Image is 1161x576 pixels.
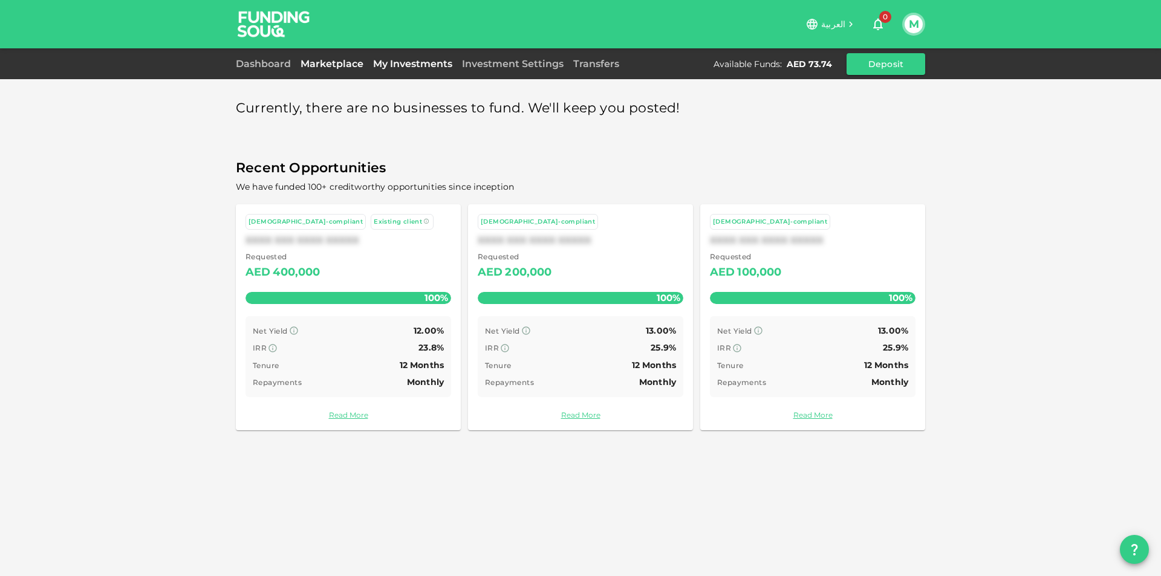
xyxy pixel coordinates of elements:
[654,289,683,306] span: 100%
[879,11,891,23] span: 0
[485,326,520,335] span: Net Yield
[787,58,832,70] div: AED 73.74
[714,58,782,70] div: Available Funds :
[253,326,288,335] span: Net Yield
[468,204,693,430] a: [DEMOGRAPHIC_DATA]-compliantXXXX XXX XXXX XXXXX Requested AED200,000100% Net Yield 13.00% IRR 25....
[717,361,743,370] span: Tenure
[505,263,551,282] div: 200,000
[368,58,457,70] a: My Investments
[236,204,461,430] a: [DEMOGRAPHIC_DATA]-compliant Existing clientXXXX XXX XXXX XXXXX Requested AED400,000100% Net Yiel...
[246,235,451,246] div: XXXX XXX XXXX XXXXX
[253,378,302,387] span: Repayments
[717,378,766,387] span: Repayments
[418,342,444,353] span: 23.8%
[253,343,267,352] span: IRR
[737,263,781,282] div: 100,000
[639,377,676,387] span: Monthly
[273,263,320,282] div: 400,000
[400,360,444,371] span: 12 Months
[717,326,752,335] span: Net Yield
[886,289,915,306] span: 100%
[457,58,568,70] a: Investment Settings
[713,217,827,227] div: [DEMOGRAPHIC_DATA]-compliant
[651,342,676,353] span: 25.9%
[421,289,451,306] span: 100%
[485,378,534,387] span: Repayments
[374,218,422,225] span: Existing client
[249,217,363,227] div: [DEMOGRAPHIC_DATA]-compliant
[296,58,368,70] a: Marketplace
[710,409,915,421] a: Read More
[821,19,845,30] span: العربية
[866,12,890,36] button: 0
[236,97,680,120] span: Currently, there are no businesses to fund. We'll keep you posted!
[253,361,279,370] span: Tenure
[710,251,782,263] span: Requested
[236,157,925,180] span: Recent Opportunities
[414,325,444,336] span: 12.00%
[478,251,552,263] span: Requested
[847,53,925,75] button: Deposit
[485,361,511,370] span: Tenure
[905,15,923,33] button: M
[717,343,731,352] span: IRR
[407,377,444,387] span: Monthly
[246,263,270,282] div: AED
[478,235,683,246] div: XXXX XXX XXXX XXXXX
[246,409,451,421] a: Read More
[568,58,624,70] a: Transfers
[478,263,502,282] div: AED
[246,251,320,263] span: Requested
[478,409,683,421] a: Read More
[632,360,676,371] span: 12 Months
[236,58,296,70] a: Dashboard
[1120,535,1149,564] button: question
[710,263,735,282] div: AED
[481,217,595,227] div: [DEMOGRAPHIC_DATA]-compliant
[700,204,925,430] a: [DEMOGRAPHIC_DATA]-compliantXXXX XXX XXXX XXXXX Requested AED100,000100% Net Yield 13.00% IRR 25....
[646,325,676,336] span: 13.00%
[871,377,908,387] span: Monthly
[710,235,915,246] div: XXXX XXX XXXX XXXXX
[883,342,908,353] span: 25.9%
[864,360,908,371] span: 12 Months
[236,181,514,192] span: We have funded 100+ creditworthy opportunities since inception
[878,325,908,336] span: 13.00%
[485,343,499,352] span: IRR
